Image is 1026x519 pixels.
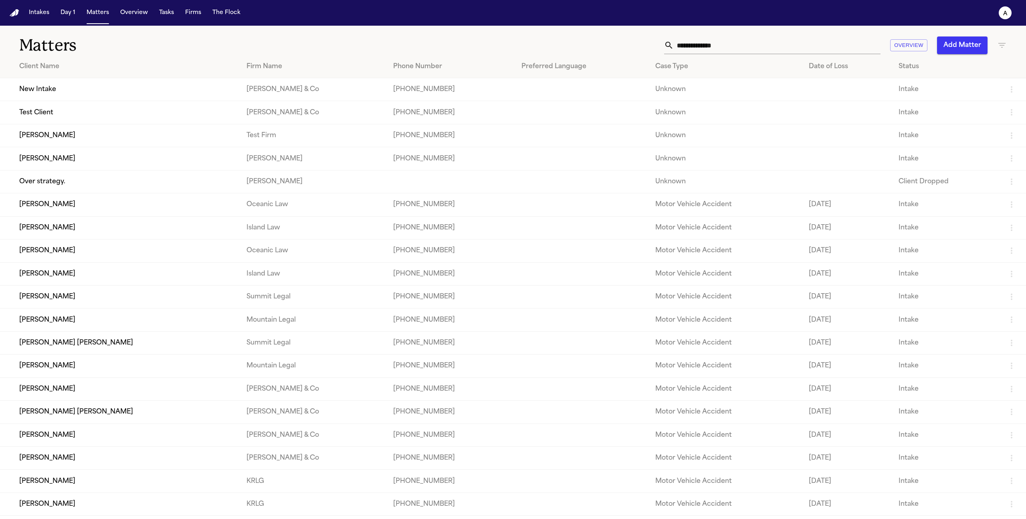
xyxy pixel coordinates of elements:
[387,124,515,147] td: [PHONE_NUMBER]
[1003,11,1008,16] text: a
[802,193,892,216] td: [DATE]
[892,308,1000,331] td: Intake
[649,470,803,493] td: Motor Vehicle Accident
[649,424,803,446] td: Motor Vehicle Accident
[182,6,204,20] button: Firms
[387,147,515,170] td: [PHONE_NUMBER]
[19,35,318,55] h1: Matters
[393,62,509,71] div: Phone Number
[892,147,1000,170] td: Intake
[649,193,803,216] td: Motor Vehicle Accident
[156,6,177,20] button: Tasks
[649,308,803,331] td: Motor Vehicle Accident
[892,285,1000,308] td: Intake
[802,424,892,446] td: [DATE]
[649,447,803,470] td: Motor Vehicle Accident
[802,331,892,354] td: [DATE]
[649,78,803,101] td: Unknown
[246,62,380,71] div: Firm Name
[240,262,387,285] td: Island Law
[649,331,803,354] td: Motor Vehicle Accident
[387,308,515,331] td: [PHONE_NUMBER]
[240,493,387,515] td: KRLG
[10,9,19,17] a: Home
[240,447,387,470] td: [PERSON_NAME] & Co
[209,6,244,20] button: The Flock
[892,124,1000,147] td: Intake
[240,377,387,400] td: [PERSON_NAME] & Co
[117,6,151,20] button: Overview
[937,36,988,54] button: Add Matter
[240,331,387,354] td: Summit Legal
[892,216,1000,239] td: Intake
[387,78,515,101] td: [PHONE_NUMBER]
[57,6,79,20] button: Day 1
[240,170,387,193] td: [PERSON_NAME]
[802,355,892,377] td: [DATE]
[892,239,1000,262] td: Intake
[892,331,1000,354] td: Intake
[387,239,515,262] td: [PHONE_NUMBER]
[387,193,515,216] td: [PHONE_NUMBER]
[649,170,803,193] td: Unknown
[240,239,387,262] td: Oceanic Law
[26,6,53,20] button: Intakes
[387,470,515,493] td: [PHONE_NUMBER]
[802,493,892,515] td: [DATE]
[802,470,892,493] td: [DATE]
[387,377,515,400] td: [PHONE_NUMBER]
[387,101,515,124] td: [PHONE_NUMBER]
[240,470,387,493] td: KRLG
[892,78,1000,101] td: Intake
[649,377,803,400] td: Motor Vehicle Accident
[892,424,1000,446] td: Intake
[240,78,387,101] td: [PERSON_NAME] & Co
[802,401,892,424] td: [DATE]
[83,6,112,20] button: Matters
[649,101,803,124] td: Unknown
[387,424,515,446] td: [PHONE_NUMBER]
[387,216,515,239] td: [PHONE_NUMBER]
[649,285,803,308] td: Motor Vehicle Accident
[387,447,515,470] td: [PHONE_NUMBER]
[240,285,387,308] td: Summit Legal
[240,308,387,331] td: Mountain Legal
[240,216,387,239] td: Island Law
[387,262,515,285] td: [PHONE_NUMBER]
[802,285,892,308] td: [DATE]
[892,377,1000,400] td: Intake
[19,62,234,71] div: Client Name
[240,424,387,446] td: [PERSON_NAME] & Co
[892,170,1000,193] td: Client Dropped
[649,355,803,377] td: Motor Vehicle Accident
[890,39,927,52] button: Overview
[387,493,515,515] td: [PHONE_NUMBER]
[809,62,886,71] div: Date of Loss
[649,239,803,262] td: Motor Vehicle Accident
[802,377,892,400] td: [DATE]
[892,401,1000,424] td: Intake
[892,470,1000,493] td: Intake
[655,62,796,71] div: Case Type
[240,401,387,424] td: [PERSON_NAME] & Co
[649,262,803,285] td: Motor Vehicle Accident
[240,355,387,377] td: Mountain Legal
[387,355,515,377] td: [PHONE_NUMBER]
[802,447,892,470] td: [DATE]
[387,331,515,354] td: [PHONE_NUMBER]
[892,355,1000,377] td: Intake
[240,124,387,147] td: Test Firm
[521,62,642,71] div: Preferred Language
[802,308,892,331] td: [DATE]
[892,447,1000,470] td: Intake
[240,101,387,124] td: [PERSON_NAME] & Co
[649,147,803,170] td: Unknown
[802,262,892,285] td: [DATE]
